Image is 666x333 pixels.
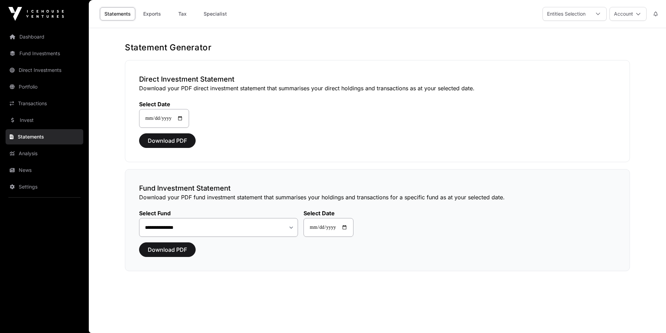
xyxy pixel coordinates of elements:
iframe: Chat Widget [631,300,666,333]
a: Fund Investments [6,46,83,61]
a: Specialist [199,7,231,20]
label: Select Fund [139,210,298,217]
a: Transactions [6,96,83,111]
a: Direct Investments [6,63,83,78]
button: Download PDF [139,242,196,257]
a: Tax [169,7,196,20]
button: Download PDF [139,133,196,148]
a: Download PDF [139,249,196,256]
a: Dashboard [6,29,83,44]
span: Download PDF [148,245,187,254]
button: Account [609,7,647,21]
span: Download PDF [148,136,187,145]
a: Portfolio [6,79,83,94]
div: Entities Selection [543,7,590,20]
a: Download PDF [139,140,196,147]
a: Settings [6,179,83,194]
a: Invest [6,113,83,128]
p: Download your PDF direct investment statement that summarises your direct holdings and transactio... [139,84,616,92]
a: Exports [138,7,166,20]
label: Select Date [139,101,189,108]
label: Select Date [304,210,353,217]
h3: Direct Investment Statement [139,74,616,84]
a: Statements [100,7,135,20]
img: Icehouse Ventures Logo [8,7,64,21]
a: Analysis [6,146,83,161]
a: Statements [6,129,83,144]
h3: Fund Investment Statement [139,183,616,193]
p: Download your PDF fund investment statement that summarises your holdings and transactions for a ... [139,193,616,201]
h1: Statement Generator [125,42,630,53]
a: News [6,163,83,178]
